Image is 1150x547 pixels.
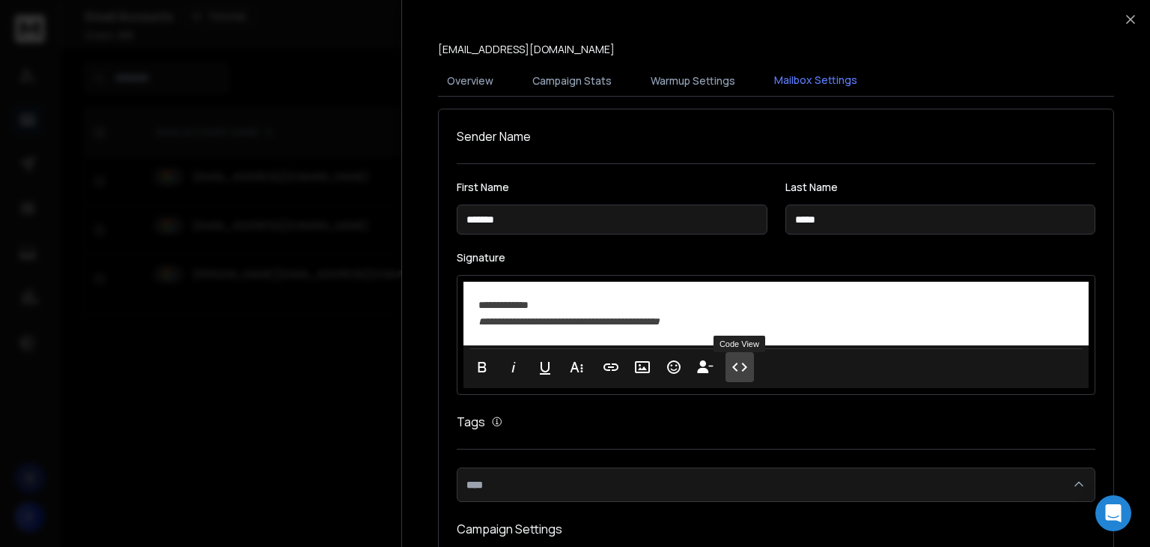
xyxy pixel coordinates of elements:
p: [EMAIL_ADDRESS][DOMAIN_NAME] [438,42,615,57]
h1: Sender Name [457,127,1095,145]
h1: Campaign Settings [457,520,1095,538]
div: Open Intercom Messenger [1095,495,1131,531]
div: Code View [714,336,765,352]
h1: Tags [457,413,485,431]
button: More Text [562,352,591,382]
label: First Name [457,182,767,193]
button: Italic (Ctrl+I) [499,352,528,382]
button: Warmup Settings [642,64,744,97]
button: Insert Link (Ctrl+K) [597,352,625,382]
button: Overview [438,64,502,97]
button: Campaign Stats [523,64,621,97]
button: Mailbox Settings [765,64,866,98]
label: Signature [457,253,1095,263]
button: Bold (Ctrl+B) [468,352,496,382]
label: Last Name [785,182,1096,193]
button: Underline (Ctrl+U) [531,352,559,382]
